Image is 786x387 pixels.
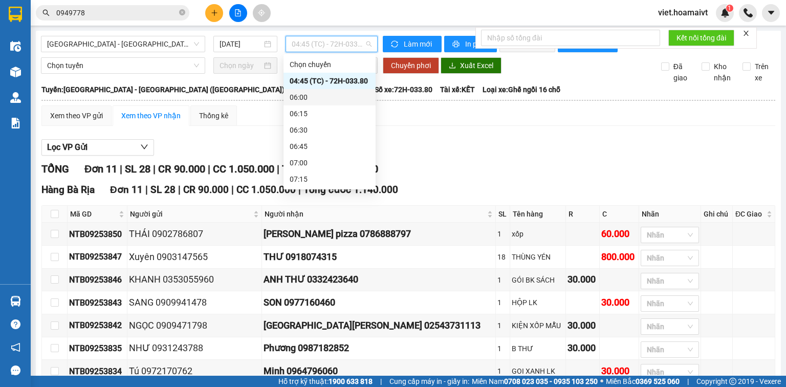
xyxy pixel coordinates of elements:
span: Hỗ trợ kỹ thuật: [278,376,373,387]
th: Ghi chú [701,206,733,223]
div: THƯ 0918074315 [264,250,494,264]
span: file-add [234,9,242,16]
div: NHƯ 0931243788 [129,341,260,355]
span: notification [11,342,20,352]
span: Đã giao [669,61,694,83]
div: 1 [497,365,509,377]
button: printerIn phơi [444,36,497,52]
span: Đơn 11 [84,163,117,175]
span: CR 90.000 [158,163,205,175]
div: 1 [497,320,509,331]
span: Trên xe [751,61,776,83]
img: icon-new-feature [720,8,730,17]
span: Cung cấp máy in - giấy in: [389,376,469,387]
span: close [743,30,750,37]
div: NTB09253834 [69,365,125,378]
span: Làm mới [404,38,433,50]
span: | [687,376,689,387]
span: Người nhận [265,208,485,220]
button: syncLàm mới [383,36,442,52]
span: | [120,163,122,175]
span: viet.hoamaivt [650,6,716,19]
span: Loại xe: Ghế ngồi 16 chỗ [483,84,560,95]
span: caret-down [767,8,776,17]
button: Kết nối tổng đài [668,30,734,46]
img: warehouse-icon [10,92,21,103]
span: | [231,184,234,196]
td: NTB09253847 [68,246,127,269]
div: 06:45 [290,141,369,152]
div: Xuyên 0903147565 [129,250,260,264]
span: Xuất Excel [460,60,493,71]
span: sync [391,40,400,49]
span: CC 1.050.000 [213,163,274,175]
td: NTB09253834 [68,360,127,383]
span: Chọn tuyến [47,58,199,73]
th: Tên hàng [510,206,566,223]
td: NTB09253842 [68,314,127,337]
div: NTB09253835 [69,342,125,355]
div: [PERSON_NAME] pizza 0786888797 [264,227,494,241]
td: NTB09253835 [68,337,127,360]
span: copyright [729,378,736,385]
div: 30.000 [567,318,598,333]
span: Tổng cước 1.140.000 [303,184,398,196]
div: 1 [497,228,509,240]
span: Hàng Bà Rịa [41,184,95,196]
span: | [277,163,279,175]
span: question-circle [11,319,20,329]
div: 60.000 [601,227,637,241]
div: NGỌC 0909471798 [129,318,260,333]
span: 04:45 (TC) - 72H-033.80 [292,36,372,52]
div: 18 [497,251,509,263]
span: SL 28 [150,184,176,196]
td: NTB09253843 [68,291,127,314]
div: 1 [497,343,509,354]
span: aim [258,9,265,16]
span: close-circle [179,8,185,18]
div: [GEOGRAPHIC_DATA][PERSON_NAME] 02543731113 [264,318,494,333]
div: HỘP LK [512,297,564,308]
span: Tổng cước 1.140.000 [282,163,378,175]
button: file-add [229,4,247,22]
div: B THƯ [512,343,564,354]
div: NTB09253850 [69,228,125,241]
span: Số xe: 72H-033.80 [375,84,432,95]
th: R [566,206,600,223]
div: Tú 0972170762 [129,364,260,378]
div: 06:30 [290,124,369,136]
div: Xem theo VP gửi [50,110,103,121]
span: | [178,184,181,196]
div: 30.000 [567,272,598,287]
div: KIỆN XỐP MẪU [512,320,564,331]
input: 14/09/2025 [220,38,261,50]
button: caret-down [762,4,780,22]
div: Phương 0987182852 [264,341,494,355]
span: Miền Bắc [606,376,680,387]
span: download [449,62,456,70]
span: CR 90.000 [183,184,229,196]
span: plus [211,9,218,16]
div: GÓI BK SÁCH [512,274,564,286]
img: warehouse-icon [10,296,21,307]
span: Người gửi [130,208,251,220]
img: logo-vxr [9,7,22,22]
span: ĐC Giao [735,208,765,220]
div: 06:00 [290,92,369,103]
div: THÁI 0902786807 [129,227,260,241]
div: ANH THƯ 0332423640 [264,272,494,287]
th: C [600,206,639,223]
sup: 1 [726,5,733,12]
span: CC 1.050.000 [236,184,296,196]
span: Đơn 11 [110,184,143,196]
div: SON 0977160460 [264,295,494,310]
button: downloadXuất Excel [441,57,501,74]
button: Lọc VP Gửi [41,139,154,156]
div: Nhãn [642,208,698,220]
span: ⚪️ [600,379,603,383]
span: | [153,163,156,175]
span: 1 [728,5,731,12]
div: Chọn chuyến [290,59,369,70]
span: Miền Nam [472,376,598,387]
td: NTB09253850 [68,223,127,246]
